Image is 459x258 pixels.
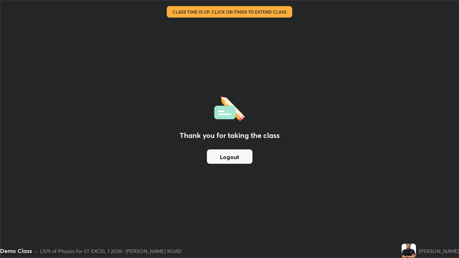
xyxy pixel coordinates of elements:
h2: Thank you for taking the class [180,130,280,141]
button: Logout [207,149,252,164]
div: • [35,247,37,255]
div: [PERSON_NAME] [419,247,459,255]
div: L109 of Physics for IIT EXCEL 1 2026- [PERSON_NAME] ROAD [40,247,181,255]
img: offlineFeedback.1438e8b3.svg [214,94,245,121]
img: 90d292592ae04b91affd704c9c3a681c.png [402,244,416,258]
